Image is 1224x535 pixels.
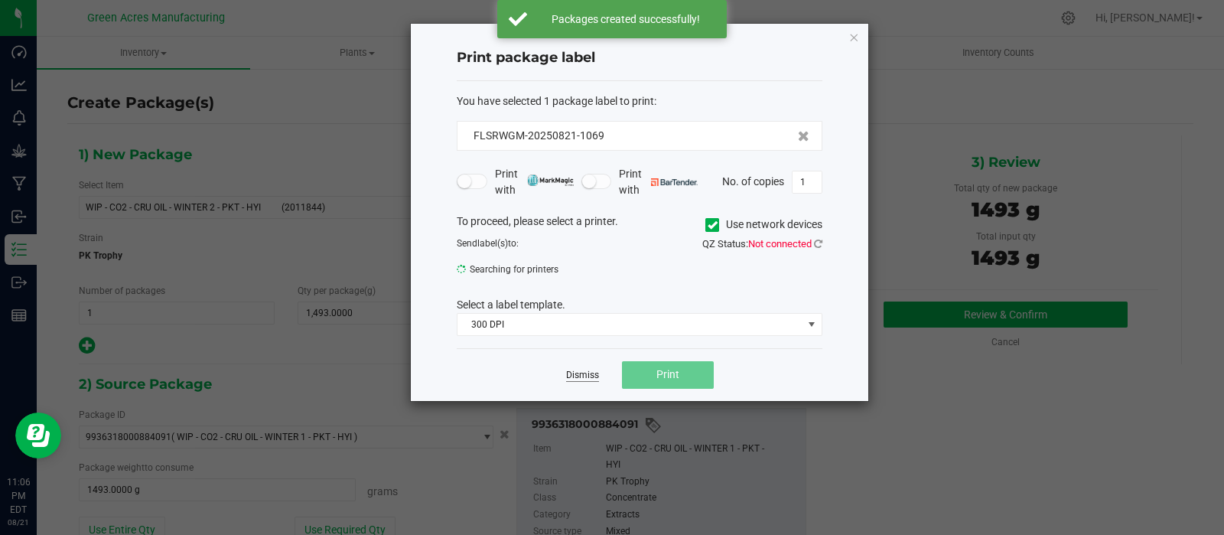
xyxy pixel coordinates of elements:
span: Print with [619,166,698,198]
span: You have selected 1 package label to print [457,95,654,107]
img: mark_magic_cybra.png [527,175,574,186]
iframe: Resource center [15,413,61,458]
span: No. of copies [722,175,784,187]
span: QZ Status: [702,238,822,250]
div: Select a label template. [445,297,834,313]
label: Use network devices [705,217,822,233]
h4: Print package label [457,48,822,68]
span: Print with [495,166,574,198]
div: : [457,93,822,109]
a: Dismiss [566,369,599,382]
div: To proceed, please select a printer. [445,214,834,237]
button: Print [622,361,714,389]
span: Print [656,368,679,380]
span: FLSRWGM-20250821-1069 [474,129,604,142]
img: bartender.png [651,178,698,186]
span: Send to: [457,238,519,249]
div: Packages created successfully! [535,11,715,27]
span: Not connected [748,238,812,250]
span: label(s) [477,238,508,249]
span: 300 DPI [457,314,802,335]
span: Searching for printers [457,258,628,281]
